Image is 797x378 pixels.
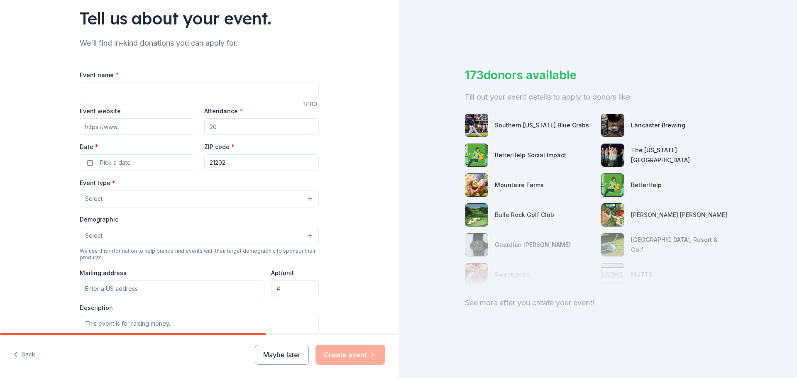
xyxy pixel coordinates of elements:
img: photo for BetterHelp [601,174,624,196]
label: Event name [80,71,119,79]
label: Event website [80,107,121,115]
img: photo for Southern Maryland Blue Crabs [465,114,488,137]
label: Apt/unit [271,269,294,277]
input: Enter a US address [80,280,264,297]
img: photo for The Maryland Theatre [601,144,624,166]
div: Fill out your event details to apply to donors like: [465,90,731,104]
div: BetterHelp Social Impact [495,150,566,160]
button: Back [13,346,35,363]
div: Mountaire Farms [495,180,544,190]
label: Event type [80,179,115,187]
div: Southern [US_STATE] Blue Crabs [495,120,589,130]
div: The [US_STATE][GEOGRAPHIC_DATA] [631,145,731,165]
div: Tell us about your event. [80,7,319,30]
button: Pick a date [80,154,194,171]
label: Date [80,143,194,151]
label: Demographic [80,215,118,224]
label: Description [80,304,113,312]
div: 173 donors available [465,66,731,84]
label: Mailing address [80,269,127,277]
input: # [271,280,319,297]
label: ZIP code [204,143,235,151]
img: photo for Mountaire Farms [465,174,488,196]
img: photo for Lancaster Brewing [601,114,624,137]
input: Spring Fundraiser [80,83,319,99]
img: photo for BetterHelp Social Impact [465,144,488,166]
div: See more after you create your event! [465,296,731,310]
input: https://www... [80,118,194,135]
input: 20 [204,118,319,135]
div: 1 /100 [303,99,319,109]
div: Lancaster Brewing [631,120,685,130]
button: Select [80,190,319,207]
div: We use this information to help brands find events with their target demographic to sponsor their... [80,248,319,261]
input: 12345 (U.S. only) [204,154,319,171]
button: Maybe later [255,345,309,365]
div: We'll find in-kind donations you can apply for. [80,37,319,50]
span: Select [85,231,103,241]
span: Pick a date [100,158,131,168]
div: BetterHelp [631,180,662,190]
button: Select [80,227,319,244]
label: Attendance [204,107,243,115]
span: Select [85,194,103,204]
